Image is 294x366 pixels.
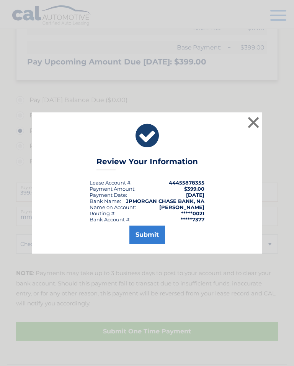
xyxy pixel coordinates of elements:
div: Bank Name: [90,198,121,204]
button: Submit [129,226,165,244]
div: Routing #: [90,210,116,216]
button: × [246,115,261,130]
div: : [90,192,127,198]
div: Lease Account #: [90,180,132,186]
span: [DATE] [186,192,204,198]
h3: Review Your Information [96,157,198,170]
strong: [PERSON_NAME] [159,204,204,210]
strong: 44455878355 [169,180,204,186]
span: $399.00 [184,186,204,192]
div: Bank Account #: [90,216,131,223]
div: Payment Amount: [90,186,136,192]
strong: JPMORGAN CHASE BANK, NA [126,198,204,204]
div: Name on Account: [90,204,136,210]
span: Payment Date [90,192,126,198]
